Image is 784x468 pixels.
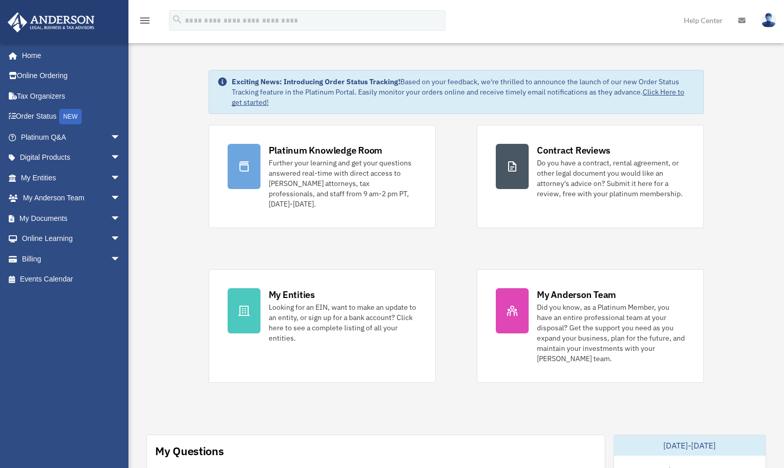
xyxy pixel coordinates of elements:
a: Platinum Knowledge Room Further your learning and get your questions answered real-time with dire... [209,125,436,228]
div: Further your learning and get your questions answered real-time with direct access to [PERSON_NAM... [269,158,417,209]
img: User Pic [761,13,776,28]
a: menu [139,18,151,27]
a: My Anderson Teamarrow_drop_down [7,188,136,209]
a: Online Ordering [7,66,136,86]
a: My Anderson Team Did you know, as a Platinum Member, you have an entire professional team at your... [477,269,704,383]
div: [DATE]-[DATE] [614,435,766,456]
div: Do you have a contract, rental agreement, or other legal document you would like an attorney's ad... [537,158,685,199]
span: arrow_drop_down [110,208,131,229]
a: Platinum Q&Aarrow_drop_down [7,127,136,147]
div: Platinum Knowledge Room [269,144,383,157]
span: arrow_drop_down [110,167,131,189]
img: Anderson Advisors Platinum Portal [5,12,98,32]
a: Tax Organizers [7,86,136,106]
div: NEW [59,109,82,124]
span: arrow_drop_down [110,229,131,250]
span: arrow_drop_down [110,249,131,270]
div: My Anderson Team [537,288,616,301]
div: Looking for an EIN, want to make an update to an entity, or sign up for a bank account? Click her... [269,302,417,343]
div: My Entities [269,288,315,301]
strong: Exciting News: Introducing Order Status Tracking! [232,77,400,86]
a: Contract Reviews Do you have a contract, rental agreement, or other legal document you would like... [477,125,704,228]
a: My Documentsarrow_drop_down [7,208,136,229]
span: arrow_drop_down [110,188,131,209]
a: Order StatusNEW [7,106,136,127]
div: Did you know, as a Platinum Member, you have an entire professional team at your disposal? Get th... [537,302,685,364]
span: arrow_drop_down [110,147,131,169]
div: Contract Reviews [537,144,610,157]
a: My Entities Looking for an EIN, want to make an update to an entity, or sign up for a bank accoun... [209,269,436,383]
a: My Entitiesarrow_drop_down [7,167,136,188]
a: Digital Productsarrow_drop_down [7,147,136,168]
a: Click Here to get started! [232,87,684,107]
a: Events Calendar [7,269,136,290]
i: search [172,14,183,25]
a: Home [7,45,131,66]
div: My Questions [155,443,224,459]
span: arrow_drop_down [110,127,131,148]
a: Online Learningarrow_drop_down [7,229,136,249]
i: menu [139,14,151,27]
a: Billingarrow_drop_down [7,249,136,269]
div: Based on your feedback, we're thrilled to announce the launch of our new Order Status Tracking fe... [232,77,696,107]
